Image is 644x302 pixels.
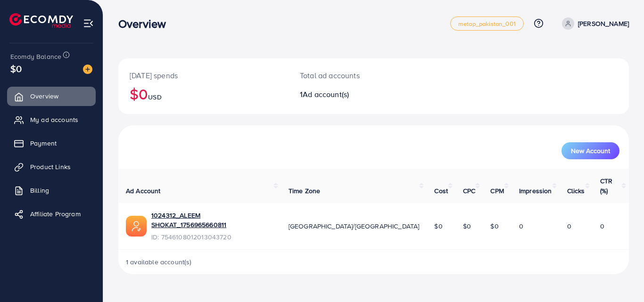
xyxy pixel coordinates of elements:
span: Time Zone [289,186,320,196]
span: $0 [490,221,498,231]
span: New Account [571,147,610,154]
a: 1024312_ALEEM SHOKAT_1756965660811 [151,211,273,230]
span: Affiliate Program [30,209,81,219]
a: My ad accounts [7,110,96,129]
span: Product Links [30,162,71,171]
a: Billing [7,181,96,200]
span: $0 [434,221,442,231]
img: menu [83,18,94,29]
span: USD [148,92,161,102]
img: logo [9,13,73,28]
span: Ecomdy Balance [10,52,61,61]
span: 0 [567,221,571,231]
button: New Account [561,142,619,159]
a: Payment [7,134,96,153]
p: [DATE] spends [130,70,277,81]
a: Affiliate Program [7,204,96,223]
span: Payment [30,139,57,148]
span: My ad accounts [30,115,78,124]
span: metap_pakistan_001 [458,21,516,27]
span: [GEOGRAPHIC_DATA]/[GEOGRAPHIC_DATA] [289,221,420,231]
p: Total ad accounts [300,70,405,81]
span: CPM [490,186,504,196]
img: ic-ads-acc.e4c84228.svg [126,216,147,237]
span: Cost [434,186,448,196]
a: Product Links [7,157,96,176]
span: $0 [10,62,22,75]
span: Overview [30,91,58,101]
span: Impression [519,186,552,196]
a: [PERSON_NAME] [558,17,629,30]
span: CTR (%) [600,176,612,195]
h2: $0 [130,85,277,103]
span: Billing [30,186,49,195]
span: $0 [463,221,471,231]
span: 1 available account(s) [126,257,192,267]
span: Ad Account [126,186,161,196]
a: Overview [7,87,96,106]
span: CPC [463,186,475,196]
span: Clicks [567,186,585,196]
h3: Overview [118,17,173,31]
span: 0 [519,221,523,231]
img: image [83,65,92,74]
span: Ad account(s) [303,89,349,99]
a: metap_pakistan_001 [450,16,524,31]
h2: 1 [300,90,405,99]
p: [PERSON_NAME] [578,18,629,29]
span: 0 [600,221,604,231]
span: ID: 7546108012013043720 [151,232,273,242]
